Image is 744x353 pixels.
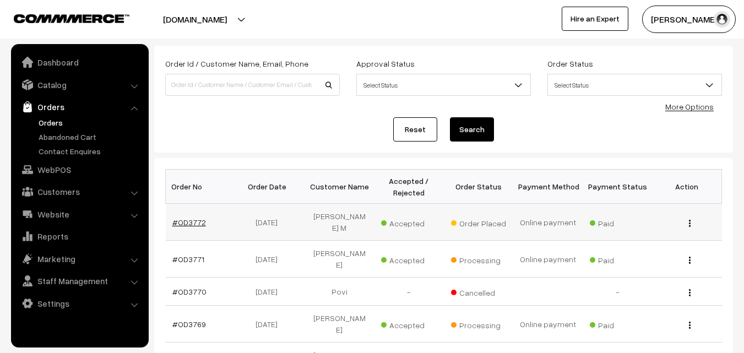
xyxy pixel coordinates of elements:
a: More Options [665,102,714,111]
a: Hire an Expert [562,7,628,31]
a: Orders [36,117,145,128]
td: - [583,278,652,306]
a: WebPOS [14,160,145,180]
a: Abandoned Cart [36,131,145,143]
th: Payment Method [513,170,583,204]
td: [DATE] [235,241,305,278]
span: Accepted [381,215,436,229]
button: [DOMAIN_NAME] [124,6,265,33]
th: Payment Status [583,170,652,204]
th: Order No [166,170,235,204]
span: Processing [451,317,506,331]
label: Approval Status [356,58,415,69]
img: Menu [689,289,691,296]
span: Select Status [357,75,530,95]
img: Menu [689,220,691,227]
img: COMMMERCE [14,14,129,23]
a: Settings [14,294,145,313]
img: user [714,11,730,28]
td: [DATE] [235,278,305,306]
span: Accepted [381,252,436,266]
a: Marketing [14,249,145,269]
a: #OD3772 [172,218,206,227]
th: Order Status [444,170,513,204]
a: Customers [14,182,145,202]
a: Staff Management [14,271,145,291]
a: Reports [14,226,145,246]
input: Order Id / Customer Name / Customer Email / Customer Phone [165,74,340,96]
a: Dashboard [14,52,145,72]
span: Paid [590,317,645,331]
span: Order Placed [451,215,506,229]
label: Order Status [547,58,593,69]
th: Customer Name [305,170,374,204]
span: Processing [451,252,506,266]
a: Contact Enquires [36,145,145,157]
span: Paid [590,252,645,266]
a: #OD3771 [172,254,204,264]
td: [PERSON_NAME] [305,241,374,278]
td: [PERSON_NAME] [305,306,374,343]
a: #OD3769 [172,319,206,329]
td: Povi [305,278,374,306]
span: Select Status [548,75,721,95]
button: Search [450,117,494,142]
td: [PERSON_NAME] M [305,204,374,241]
td: [DATE] [235,204,305,241]
span: Paid [590,215,645,229]
a: Orders [14,97,145,117]
a: #OD3770 [172,287,207,296]
a: COMMMERCE [14,11,110,24]
img: Menu [689,322,691,329]
label: Order Id / Customer Name, Email, Phone [165,58,308,69]
td: Online payment [513,241,583,278]
img: Menu [689,257,691,264]
th: Accepted / Rejected [374,170,443,204]
td: Online payment [513,306,583,343]
a: Catalog [14,75,145,95]
span: Select Status [547,74,722,96]
button: [PERSON_NAME] [642,6,736,33]
span: Cancelled [451,284,506,298]
td: [DATE] [235,306,305,343]
td: - [374,278,443,306]
span: Select Status [356,74,531,96]
th: Order Date [235,170,305,204]
a: Website [14,204,145,224]
th: Action [652,170,721,204]
a: Reset [393,117,437,142]
span: Accepted [381,317,436,331]
td: Online payment [513,204,583,241]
